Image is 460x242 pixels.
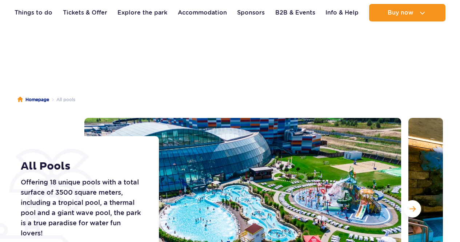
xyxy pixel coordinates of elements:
a: Homepage [17,96,49,103]
p: Offering 18 unique pools with a total surface of 3500 square meters, including a tropical pool, a... [21,177,143,238]
span: Buy now [388,9,413,16]
a: Sponsors [237,4,265,21]
a: Things to do [15,4,52,21]
h1: All Pools [21,160,143,173]
a: Explore the park [117,4,167,21]
a: Tickets & Offer [63,4,107,21]
a: Info & Help [325,4,359,21]
button: Buy now [369,4,445,21]
button: Next slide [404,200,421,218]
a: Accommodation [178,4,227,21]
li: All pools [49,96,75,103]
a: B2B & Events [275,4,315,21]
